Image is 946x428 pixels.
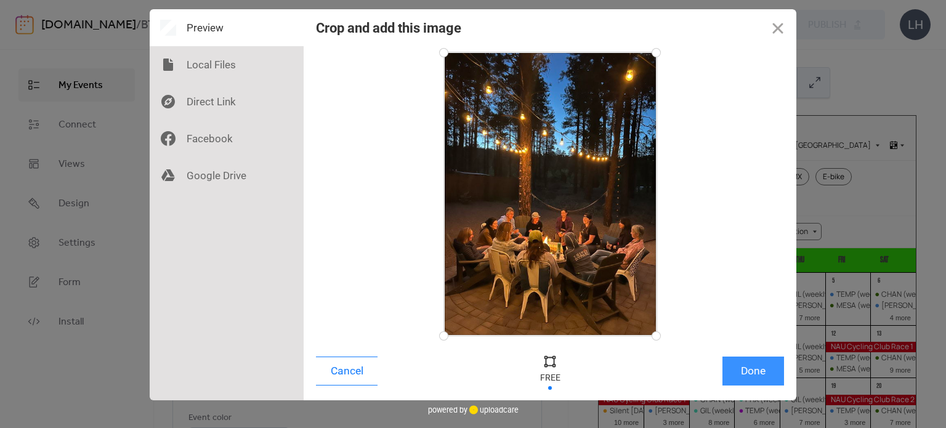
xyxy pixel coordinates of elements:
div: Local Files [150,46,304,83]
div: Direct Link [150,83,304,120]
div: Crop and add this image [316,20,461,36]
button: Cancel [316,357,378,386]
button: Close [759,9,796,46]
button: Done [722,357,784,386]
div: Google Drive [150,157,304,194]
div: Facebook [150,120,304,157]
a: uploadcare [467,405,519,414]
div: Preview [150,9,304,46]
div: powered by [428,400,519,419]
